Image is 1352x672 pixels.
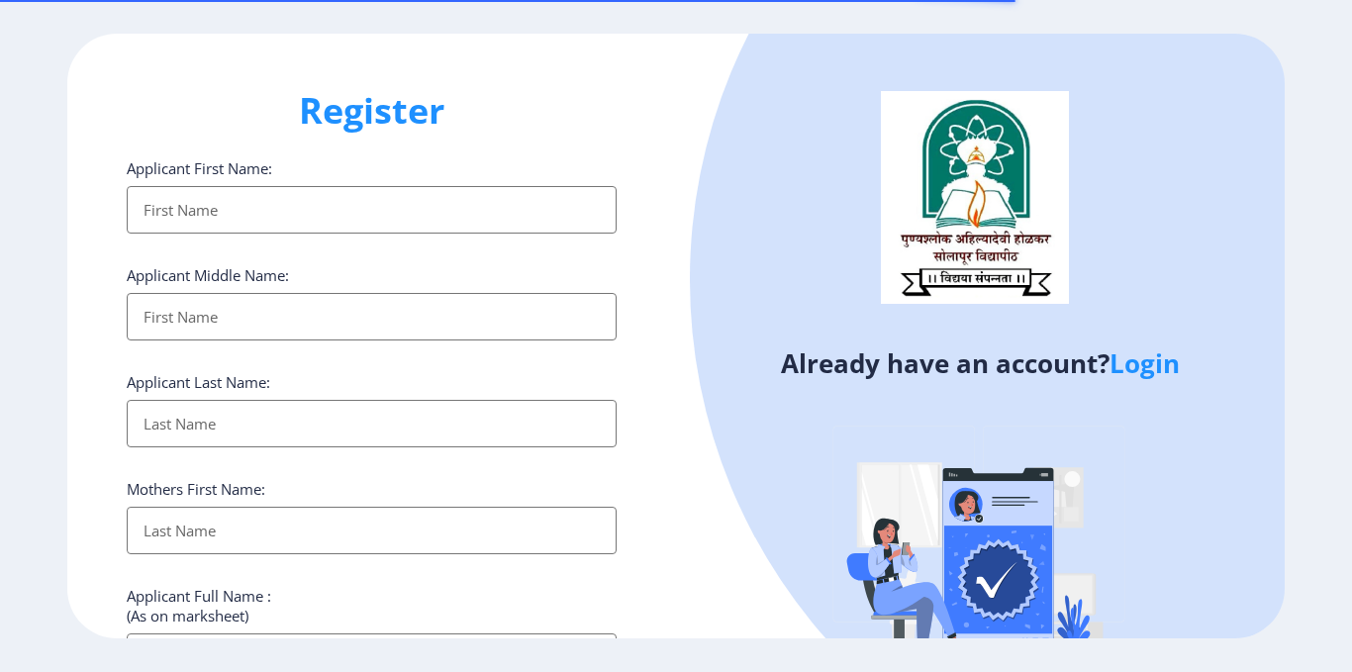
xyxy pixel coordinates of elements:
input: First Name [127,186,617,234]
input: First Name [127,293,617,340]
input: Last Name [127,507,617,554]
h1: Register [127,87,617,135]
label: Applicant Last Name: [127,372,270,392]
label: Applicant First Name: [127,158,272,178]
h4: Already have an account? [691,347,1270,379]
label: Applicant Full Name : (As on marksheet) [127,586,271,625]
img: logo [881,91,1069,303]
input: Last Name [127,400,617,447]
label: Applicant Middle Name: [127,265,289,285]
label: Mothers First Name: [127,479,265,499]
a: Login [1110,345,1180,381]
